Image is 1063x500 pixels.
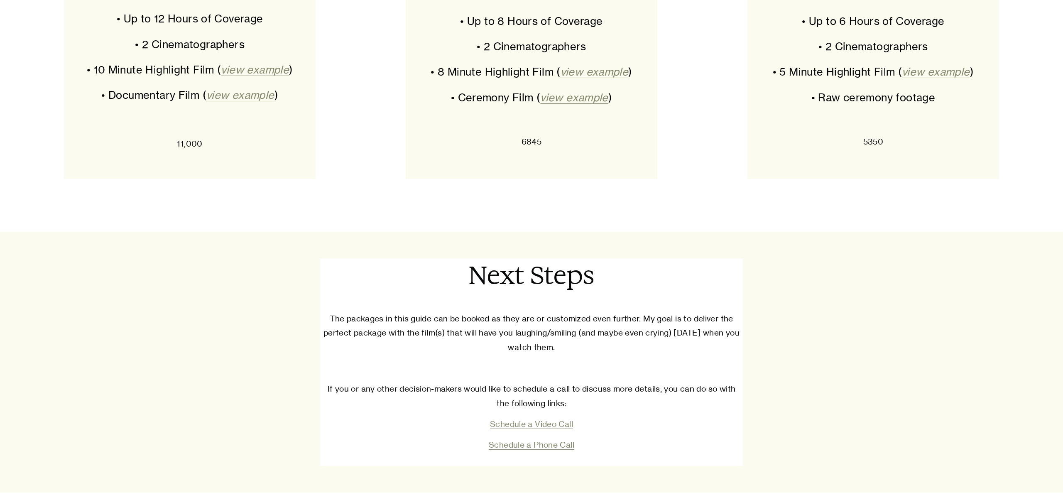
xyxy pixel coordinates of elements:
p: • 2 Cinematographers [79,35,300,54]
a: view example [206,88,274,101]
p: • Documentary Film ( ) [79,86,300,104]
p: • Raw ceremony footage [762,88,984,107]
p: • 5 Minute Highlight Film ( ) [762,62,984,81]
a: view example [902,65,970,78]
p: The packages in this guide can be booked as they are or customized even further. My goal is to de... [320,311,743,354]
p: • Ceremony Film ( ) [421,88,642,107]
p: • Up to 12 Hours of Coverage [79,9,300,28]
p: • 8 Minute Highlight Film ( ) [421,62,642,81]
p: 11,000 [79,137,300,151]
a: view example [540,91,608,104]
p: 6845 [421,135,642,149]
p: • 2 Cinematographers [421,37,642,56]
p: If you or any other decision-makers would like to schedule a call to discuss more details, you ca... [320,382,743,410]
p: • 2 Cinematographers [762,37,984,56]
a: view example [561,65,629,78]
p: • 10 Minute Highlight Film ( ) [79,60,300,79]
p: • Up to 8 Hours of Coverage [421,12,642,30]
p: 5350 [762,135,984,149]
strong: Next Steps [469,260,594,291]
a: view example [221,63,289,76]
a: Schedule a Video Call [490,419,573,429]
p: • Up to 6 Hours of Coverage [762,12,984,30]
a: Schedule a Phone Call [489,440,574,450]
